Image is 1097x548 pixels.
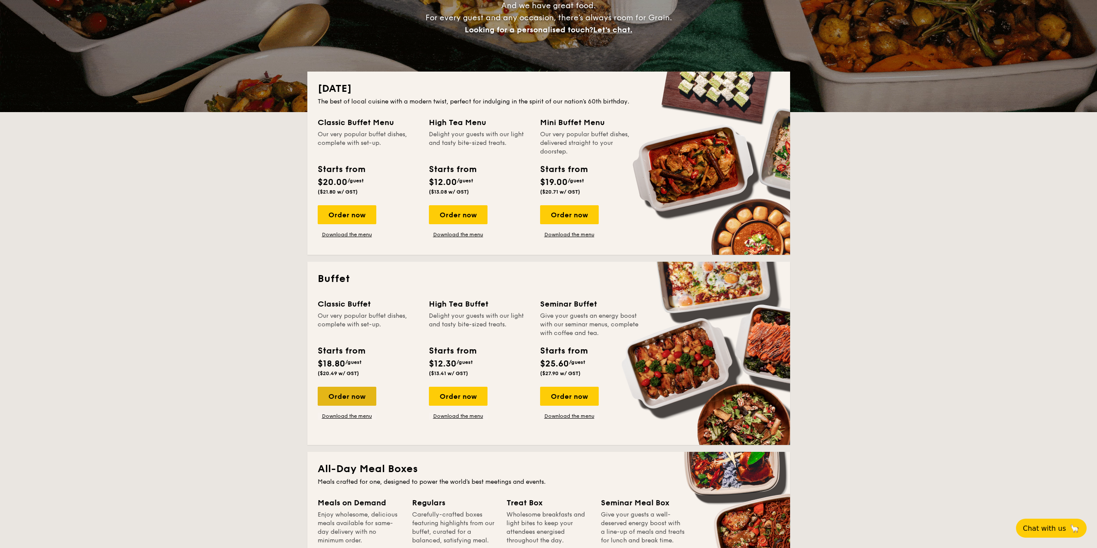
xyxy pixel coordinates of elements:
div: Our very popular buffet dishes, complete with set-up. [318,130,419,156]
span: ($20.71 w/ GST) [540,189,580,195]
div: Carefully-crafted boxes featuring highlights from our buffet, curated for a balanced, satisfying ... [412,510,496,545]
div: Order now [429,205,488,224]
span: Chat with us [1023,524,1066,532]
span: $12.00 [429,177,457,188]
div: Wholesome breakfasts and light bites to keep your attendees energised throughout the day. [506,510,591,545]
span: ($20.49 w/ GST) [318,370,359,376]
a: Download the menu [429,231,488,238]
div: Starts from [429,344,476,357]
div: Mini Buffet Menu [540,116,641,128]
div: Our very popular buffet dishes, complete with set-up. [318,312,419,338]
div: Classic Buffet [318,298,419,310]
a: Download the menu [318,231,376,238]
div: Order now [318,387,376,406]
div: Order now [540,387,599,406]
div: Delight your guests with our light and tasty bite-sized treats. [429,312,530,338]
div: Order now [429,387,488,406]
div: Our very popular buffet dishes, delivered straight to your doorstep. [540,130,641,156]
span: /guest [456,359,473,365]
span: ($13.41 w/ GST) [429,370,468,376]
div: High Tea Buffet [429,298,530,310]
div: Seminar Meal Box [601,497,685,509]
a: Download the menu [318,413,376,420]
div: Starts from [318,163,365,176]
div: Starts from [318,344,365,357]
span: /guest [347,178,364,184]
div: Meals crafted for one, designed to power the world's best meetings and events. [318,478,780,486]
span: $19.00 [540,177,568,188]
span: And we have great food. For every guest and any occasion, there’s always room for Grain. [425,1,672,34]
h2: All-Day Meal Boxes [318,462,780,476]
div: Enjoy wholesome, delicious meals available for same-day delivery with no minimum order. [318,510,402,545]
div: Starts from [540,163,587,176]
span: ($13.08 w/ GST) [429,189,469,195]
span: 🦙 [1069,523,1080,533]
span: /guest [569,359,585,365]
div: Order now [318,205,376,224]
span: ($21.80 w/ GST) [318,189,358,195]
span: $12.30 [429,359,456,369]
span: $20.00 [318,177,347,188]
div: Treat Box [506,497,591,509]
div: Order now [540,205,599,224]
a: Download the menu [540,413,599,420]
div: Seminar Buffet [540,298,641,310]
h2: [DATE] [318,82,780,96]
span: $18.80 [318,359,345,369]
div: Starts from [429,163,476,176]
span: Looking for a personalised touch? [465,25,593,34]
span: $25.60 [540,359,569,369]
div: Regulars [412,497,496,509]
div: High Tea Menu [429,116,530,128]
a: Download the menu [429,413,488,420]
a: Download the menu [540,231,599,238]
span: ($27.90 w/ GST) [540,370,581,376]
div: The best of local cuisine with a modern twist, perfect for indulging in the spirit of our nation’... [318,97,780,106]
span: /guest [457,178,473,184]
div: Classic Buffet Menu [318,116,419,128]
div: Give your guests a well-deserved energy boost with a line-up of meals and treats for lunch and br... [601,510,685,545]
div: Meals on Demand [318,497,402,509]
div: Starts from [540,344,587,357]
span: Let's chat. [593,25,632,34]
span: /guest [345,359,362,365]
div: Delight your guests with our light and tasty bite-sized treats. [429,130,530,156]
button: Chat with us🦙 [1016,519,1087,538]
div: Give your guests an energy boost with our seminar menus, complete with coffee and tea. [540,312,641,338]
h2: Buffet [318,272,780,286]
span: /guest [568,178,584,184]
